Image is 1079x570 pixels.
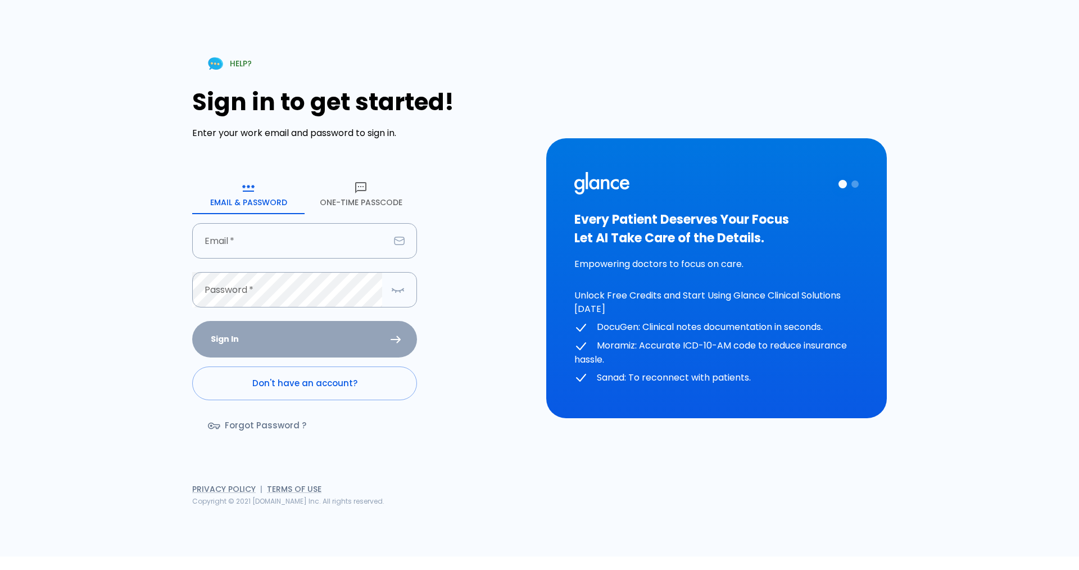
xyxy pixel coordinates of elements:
[192,88,533,116] h1: Sign in to get started!
[206,54,225,74] img: Chat Support
[192,496,384,506] span: Copyright © 2021 [DOMAIN_NAME] Inc. All rights reserved.
[192,409,324,442] a: Forgot Password ?
[192,174,305,214] button: Email & Password
[574,339,859,367] p: Moramiz: Accurate ICD-10-AM code to reduce insurance hassle.
[192,483,256,495] a: Privacy Policy
[574,210,859,247] h3: Every Patient Deserves Your Focus Let AI Take Care of the Details.
[192,49,265,78] a: HELP?
[192,367,417,400] a: Don't have an account?
[574,257,859,271] p: Empowering doctors to focus on care.
[574,320,859,334] p: DocuGen: Clinical notes documentation in seconds.
[574,371,859,385] p: Sanad: To reconnect with patients.
[267,483,321,495] a: Terms of Use
[574,289,859,316] p: Unlock Free Credits and Start Using Glance Clinical Solutions [DATE]
[305,174,417,214] button: One-Time Passcode
[192,126,533,140] p: Enter your work email and password to sign in.
[192,223,389,259] input: dr.ahmed@clinic.com
[260,483,262,495] span: |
